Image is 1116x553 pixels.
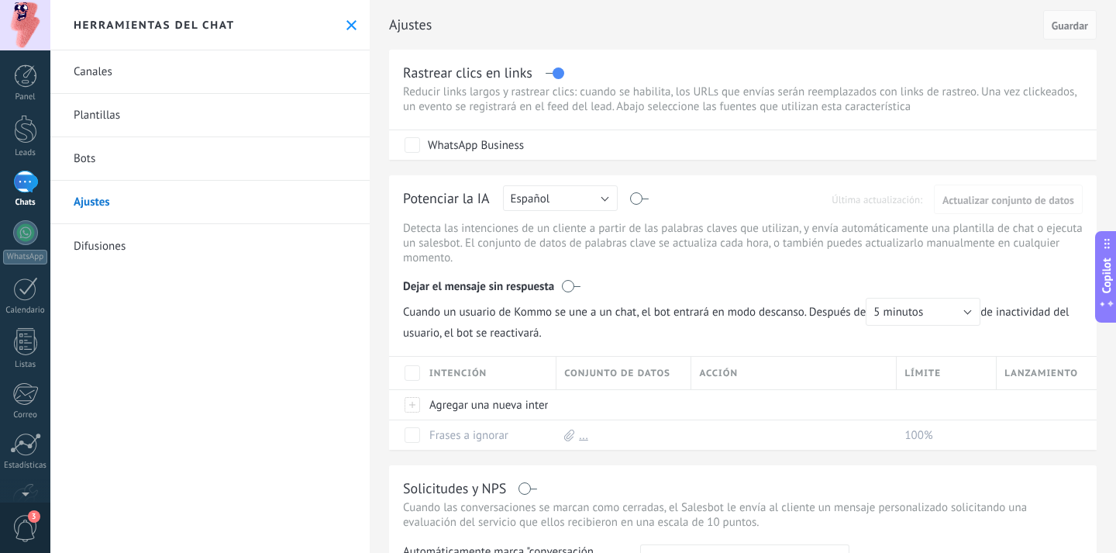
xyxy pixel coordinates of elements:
a: Bots [50,137,370,181]
div: WhatsApp [3,250,47,264]
span: Copilot [1099,257,1114,293]
div: Leads [3,148,48,158]
div: Dejar el mensaje sin respuesta [403,268,1083,298]
p: Cuando las conversaciones se marcan como cerradas, el Salesbot le envía al cliente un mensaje per... [403,500,1083,530]
a: Ajustes [50,181,370,224]
span: 3 [28,510,40,523]
div: Listas [3,360,48,370]
button: Guardar [1043,10,1097,40]
p: Reducir links largos y rastrear clics: cuando se habilita, los URLs que envías serán reemplazados... [403,85,1083,114]
div: Rastrear clics en links [403,64,532,81]
p: Detecta las intenciones de un cliente a partir de las palabras claves que utilizan, y envía autom... [403,221,1083,265]
span: Intención [429,366,487,381]
a: Frases a ignorar [429,428,508,443]
div: Calendario [3,306,48,316]
div: 100% [897,420,989,450]
div: Correo [3,410,48,420]
div: Ajustes [997,390,1081,420]
a: Difusiones [50,224,370,268]
h2: Ajustes [389,9,1038,40]
span: Español [511,192,550,206]
span: 5 minutos [873,305,923,320]
span: Límite [904,366,941,381]
span: Conjunto de datos [564,366,670,381]
span: Acción [699,366,738,381]
div: Solicitudes y NPS [403,479,506,497]
button: Español [503,185,618,211]
span: Guardar [1052,20,1088,31]
button: 5 minutos [866,298,980,326]
div: Agregar una nueva intención [422,390,549,420]
span: Cuando un usuario de Kommo se une a un chat, el bot entrará en modo descanso. Después de [403,298,980,326]
span: de inactividad del usuario, el bot se reactivará. [403,298,1083,340]
div: Chats [3,198,48,208]
span: Lanzamiento [1004,366,1078,381]
div: Potenciar la IA [403,189,490,213]
a: Plantillas [50,94,370,137]
a: Canales [50,50,370,94]
a: ... [579,428,588,443]
div: Ajustes [556,390,684,420]
div: WhatsApp Business [428,138,524,154]
div: Estadísticas [3,461,48,471]
h2: Herramientas del chat [74,18,235,32]
div: Ajustes [897,390,989,420]
div: Panel [3,92,48,102]
span: 100% [904,428,932,443]
div: Ajustes [691,390,889,420]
